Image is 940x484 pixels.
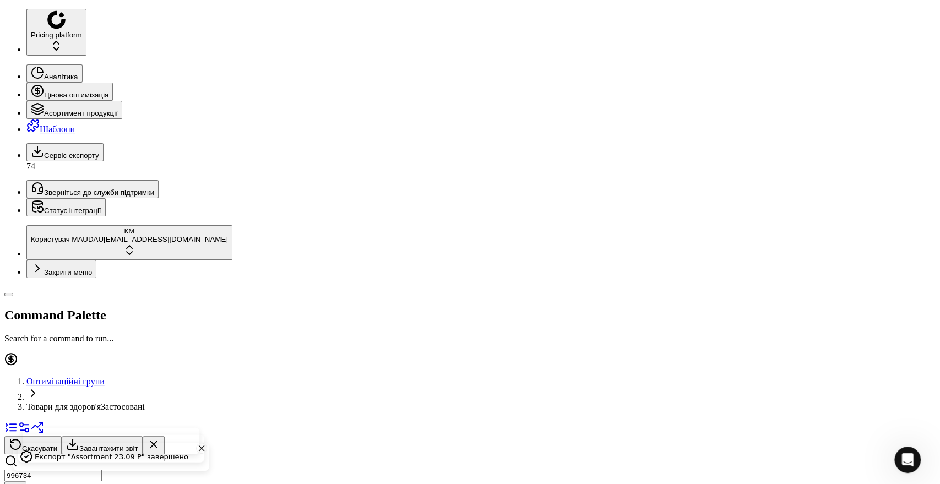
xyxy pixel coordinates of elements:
[26,101,122,119] button: Асортимент продукції
[31,235,104,243] span: Користувач MAUDAU
[4,293,13,296] button: Toggle Sidebar
[26,64,83,83] button: Аналітика
[4,334,936,344] p: Search for a command to run...
[26,402,101,411] span: Товари для здоров'я
[44,91,108,99] span: Цінова оптимізація
[26,83,113,101] button: Цінова оптимізація
[26,198,106,216] button: Статус інтеграції
[4,436,62,454] button: Скасувати
[4,377,936,412] nav: breadcrumb
[40,124,75,134] span: Шаблони
[26,143,104,161] button: Сервіс експорту
[104,235,228,243] span: [EMAIL_ADDRESS][DOMAIN_NAME]
[26,402,936,412] span: Товари для здоров'яЗастосовані
[4,308,936,323] h2: Command Palette
[31,31,82,39] span: Pricing platform
[44,268,92,276] span: Закрити меню
[196,443,207,454] button: Close toast
[26,260,96,278] button: Закрити меню
[101,402,145,411] span: Застосовані
[26,124,75,134] a: Шаблони
[26,225,232,260] button: КMКористувач MAUDAU[EMAIL_ADDRESS][DOMAIN_NAME]
[4,470,102,481] input: Пошук по SKU або назві
[35,452,188,463] div: Експорт "Assortment 23.09 Р" завершено
[44,73,78,81] span: Аналітика
[44,151,99,160] span: Сервіс експорту
[124,227,135,235] span: КM
[44,206,101,215] span: Статус інтеграції
[44,109,118,117] span: Асортимент продукції
[894,447,921,473] iframe: Intercom live chat
[44,188,154,197] span: Зверніться до служби підтримки
[26,180,159,198] button: Зверніться до служби підтримки
[26,9,86,56] button: Pricing platform
[26,377,105,386] a: Оптимізаційні групи
[26,161,936,171] div: 74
